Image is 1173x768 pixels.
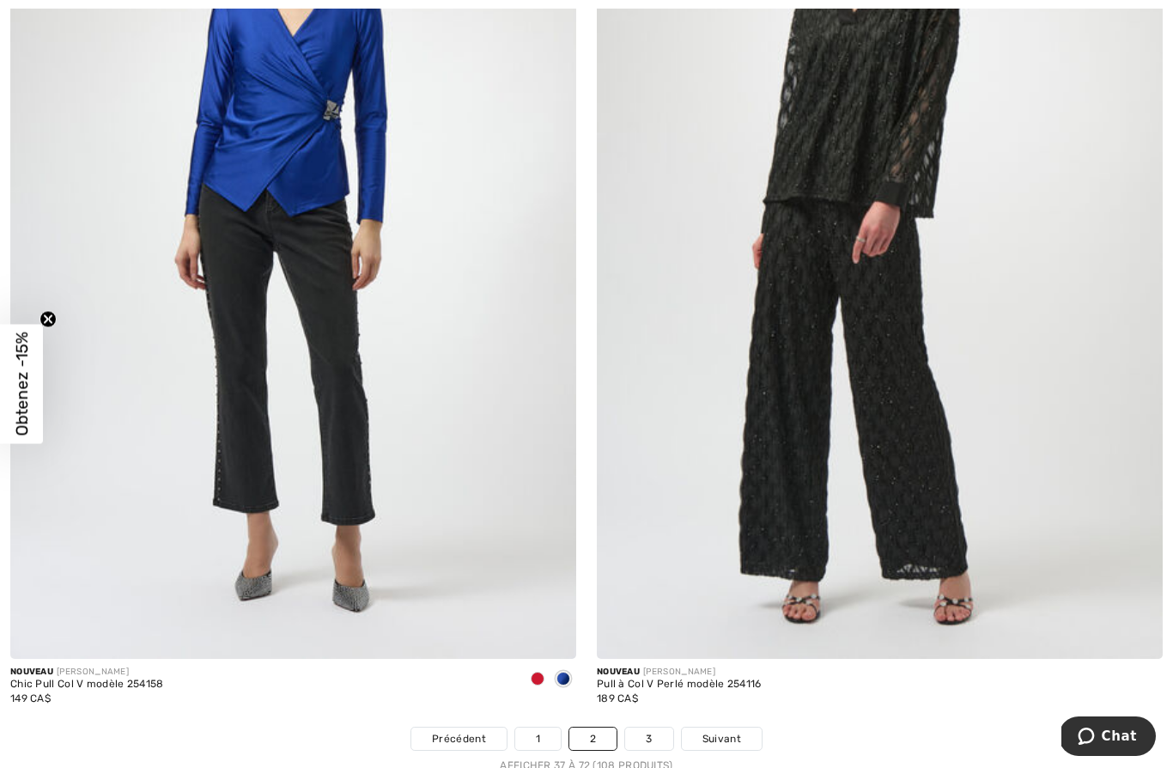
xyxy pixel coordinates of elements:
[525,666,550,694] div: Cabernet/black
[597,679,762,691] div: Pull à Col V Perlé modèle 254116
[10,667,53,677] span: Nouveau
[597,667,640,677] span: Nouveau
[625,728,672,750] a: 3
[432,731,486,747] span: Précédent
[702,731,741,747] span: Suivant
[411,728,507,750] a: Précédent
[12,332,32,436] span: Obtenez -15%
[569,728,617,750] a: 2
[10,692,51,704] span: 149 CA$
[40,311,57,328] button: Close teaser
[597,666,762,679] div: [PERSON_NAME]
[550,666,576,694] div: Royal Sapphire 163
[10,666,164,679] div: [PERSON_NAME]
[682,728,762,750] a: Suivant
[597,692,638,704] span: 189 CA$
[1061,716,1156,759] iframe: Ouvre un widget dans lequel vous pouvez chatter avec l’un de nos agents
[10,679,164,691] div: Chic Pull Col V modèle 254158
[515,728,561,750] a: 1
